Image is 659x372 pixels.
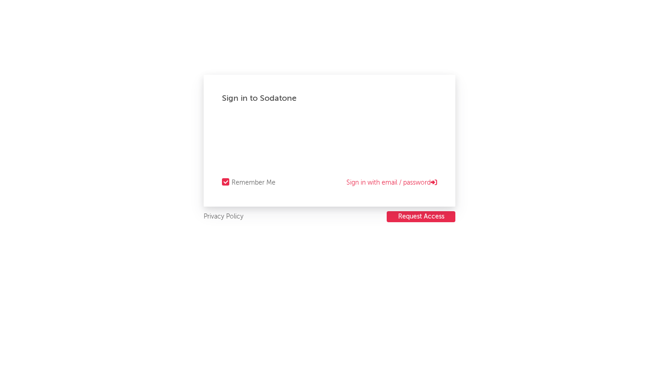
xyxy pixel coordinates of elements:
[387,211,455,222] button: Request Access
[232,177,275,188] div: Remember Me
[204,211,243,223] a: Privacy Policy
[346,177,437,188] a: Sign in with email / password
[222,93,437,104] div: Sign in to Sodatone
